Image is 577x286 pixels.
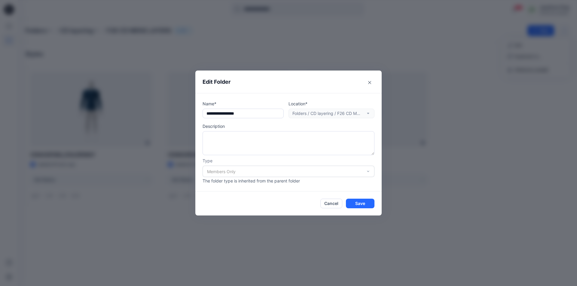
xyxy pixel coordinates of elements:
[203,123,374,129] p: Description
[320,199,342,208] button: Cancel
[203,158,374,164] p: Type
[203,101,284,107] p: Name*
[195,71,382,93] header: Edit Folder
[203,178,374,184] p: The folder type is inherited from the parent folder
[365,78,374,87] button: Close
[346,199,374,208] button: Save
[288,101,374,107] p: Location*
